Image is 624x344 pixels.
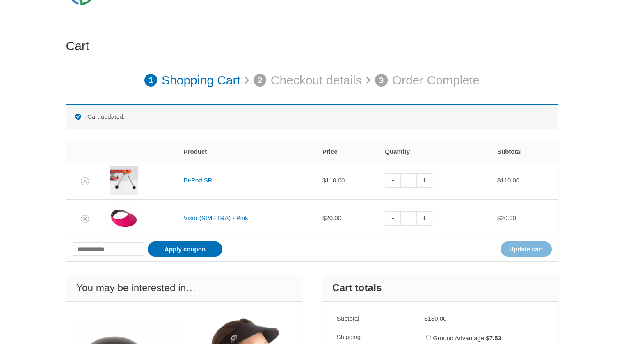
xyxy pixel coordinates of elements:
[66,39,558,53] h1: Cart
[501,241,552,257] button: Update cart
[316,141,379,162] th: Price
[497,214,501,221] span: $
[322,177,326,184] span: $
[322,214,326,221] span: $
[322,214,341,221] bdi: 20.00
[66,104,558,129] div: Cart updated.
[254,74,267,87] span: 2
[322,177,345,184] bdi: 110.00
[417,173,432,188] a: +
[400,211,416,226] input: Product quantity
[144,69,240,92] a: 1 Shopping Cart
[424,315,446,322] bdi: 130.00
[497,177,519,184] bdi: 110.00
[417,211,432,226] a: +
[385,173,400,188] a: -
[144,74,158,87] span: 1
[497,214,516,221] bdi: 20.00
[433,335,501,342] label: Ground Advantage:
[254,69,362,92] a: 2 Checkout details
[491,141,558,162] th: Subtotal
[424,315,427,322] span: $
[331,310,418,328] th: Subtotal
[81,177,89,185] a: Remove Bi-Pod SR from cart
[486,335,501,342] bdi: 7.53
[184,214,248,221] a: Visor (SIMETRA) - Pink
[110,204,138,232] img: Visor (SIMETRA) - Pink
[322,274,558,302] h2: Cart totals
[400,173,416,188] input: Product quantity
[178,141,316,162] th: Product
[271,69,362,92] p: Checkout details
[162,69,240,92] p: Shopping Cart
[66,274,302,302] h2: You may be interested in…
[385,211,400,226] a: -
[486,335,489,342] span: $
[148,241,222,257] button: Apply coupon
[81,215,89,223] a: Remove Visor (SIMETRA) - Pink from cart
[379,141,491,162] th: Quantity
[110,166,138,195] img: Bi-Pod SR
[497,177,501,184] span: $
[184,177,213,184] a: Bi-Pod SR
